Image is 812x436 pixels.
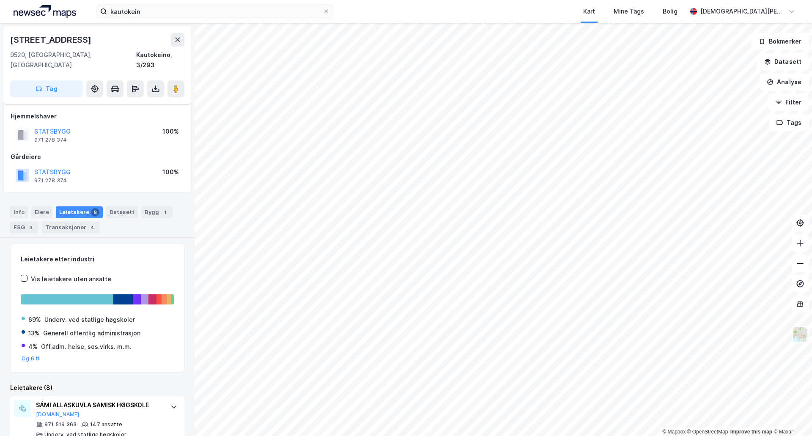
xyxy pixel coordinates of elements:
div: 100% [162,167,179,177]
button: Og 6 til [22,355,41,362]
div: Kautokeino, 3/293 [136,50,185,70]
iframe: Chat Widget [770,395,812,436]
button: Analyse [760,74,809,90]
div: Eiere [31,206,52,218]
img: logo.a4113a55bc3d86da70a041830d287a7e.svg [14,5,76,18]
div: 9520, [GEOGRAPHIC_DATA], [GEOGRAPHIC_DATA] [10,50,136,70]
button: Filter [768,94,809,111]
div: Bolig [663,6,678,16]
img: Z [792,326,808,343]
a: Improve this map [730,429,772,435]
div: 971 519 363 [44,421,77,428]
button: Datasett [757,53,809,70]
button: Tag [10,80,83,97]
div: Leietakere (8) [10,383,184,393]
div: Underv. ved statlige høgskoler [44,315,135,325]
div: 69% [28,315,41,325]
div: Kart [583,6,595,16]
div: ESG [10,222,38,233]
div: [DEMOGRAPHIC_DATA][PERSON_NAME] [700,6,785,16]
div: [STREET_ADDRESS] [10,33,93,47]
div: Generell offentlig administrasjon [43,328,140,338]
a: OpenStreetMap [687,429,728,435]
div: 4 [88,223,96,232]
div: Transaksjoner [42,222,100,233]
div: Info [10,206,28,218]
div: Gårdeiere [11,152,184,162]
div: Off.adm. helse, sos.virks. m.m. [41,342,132,352]
div: Mine Tags [614,6,644,16]
div: Leietakere [56,206,103,218]
div: 971 278 374 [34,137,67,143]
button: [DOMAIN_NAME] [36,411,80,418]
div: 3 [27,223,35,232]
div: 4% [28,342,38,352]
div: Vis leietakere uten ansatte [31,274,111,284]
button: Tags [769,114,809,131]
div: Datasett [106,206,138,218]
div: Bygg [141,206,173,218]
div: Hjemmelshaver [11,111,184,121]
a: Mapbox [662,429,686,435]
div: 147 ansatte [90,421,122,428]
input: Søk på adresse, matrikkel, gårdeiere, leietakere eller personer [107,5,323,18]
div: 100% [162,126,179,137]
div: Kontrollprogram for chat [770,395,812,436]
button: Bokmerker [752,33,809,50]
div: 971 278 374 [34,177,67,184]
div: 8 [91,208,99,217]
div: 13% [28,328,40,338]
div: 1 [161,208,169,217]
div: SÁMI ALLASKUVLA SAMISK HØGSKOLE [36,400,162,410]
div: Leietakere etter industri [21,254,174,264]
